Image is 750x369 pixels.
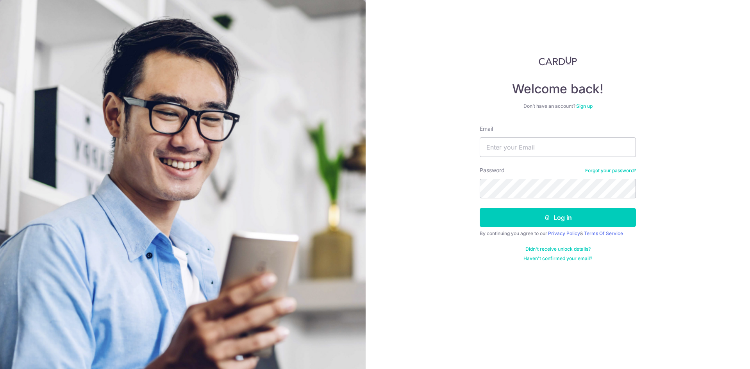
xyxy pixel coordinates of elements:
a: Sign up [576,103,593,109]
a: Forgot your password? [585,168,636,174]
a: Didn't receive unlock details? [525,246,591,252]
input: Enter your Email [480,137,636,157]
a: Terms Of Service [584,230,623,236]
label: Password [480,166,505,174]
div: Don’t have an account? [480,103,636,109]
label: Email [480,125,493,133]
img: CardUp Logo [539,56,577,66]
div: By continuing you agree to our & [480,230,636,237]
h4: Welcome back! [480,81,636,97]
button: Log in [480,208,636,227]
a: Haven't confirmed your email? [523,255,592,262]
a: Privacy Policy [548,230,580,236]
